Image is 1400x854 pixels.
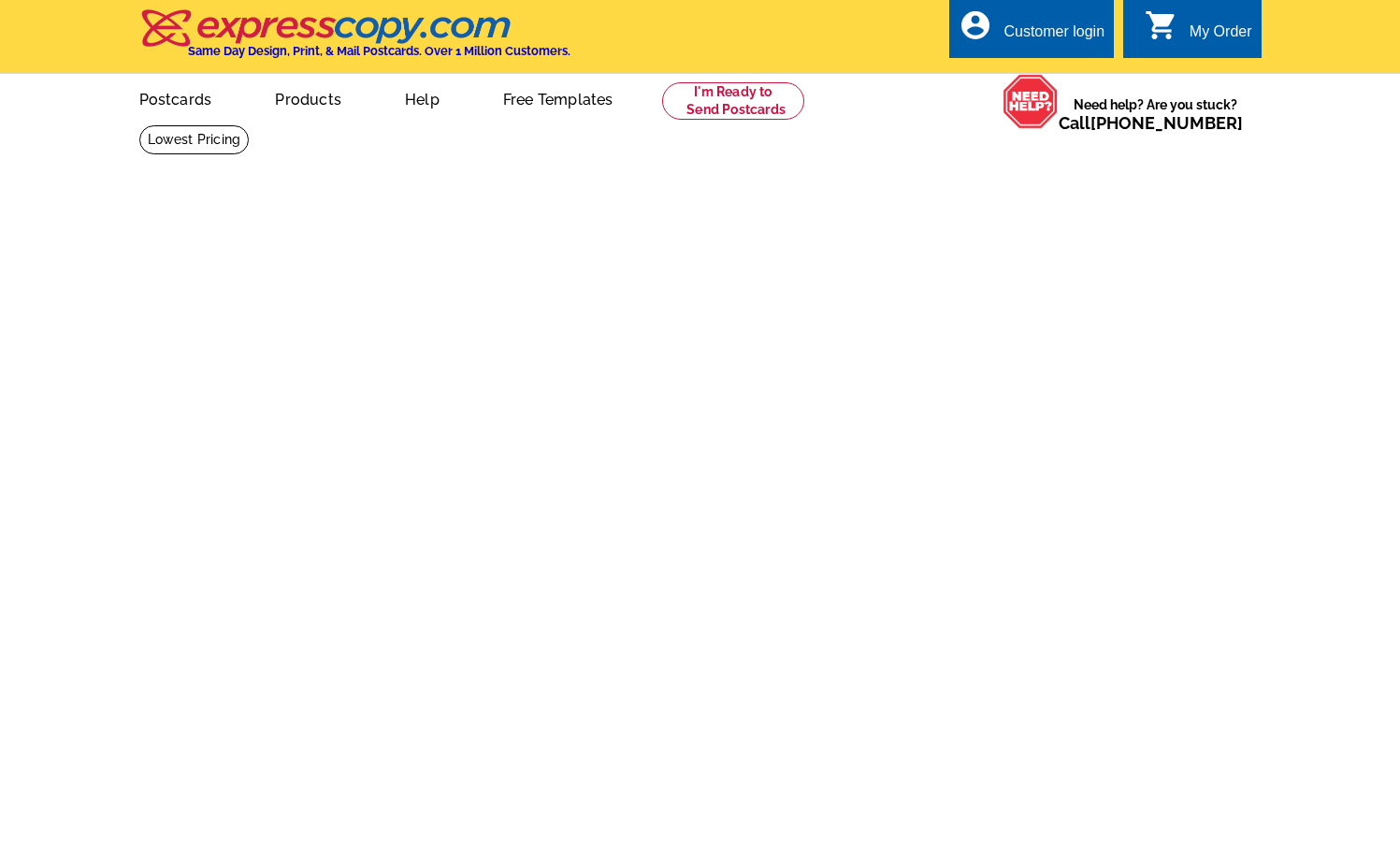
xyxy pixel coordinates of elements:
i: shopping_cart [1145,8,1178,42]
div: Customer login [1003,23,1104,50]
a: account_circle Customer login [959,21,1104,44]
div: My Order [1190,23,1252,50]
a: [PHONE_NUMBER] [1090,113,1243,133]
a: Products [245,76,371,120]
span: Need help? Are you stuck? [1059,95,1252,133]
a: shopping_cart My Order [1145,21,1252,44]
a: Help [375,76,469,120]
h4: Same Day Design, Print, & Mail Postcards. Over 1 Million Customers. [188,44,570,58]
img: help [1003,74,1059,129]
i: account_circle [959,8,992,42]
a: Same Day Design, Print, & Mail Postcards. Over 1 Million Customers. [139,22,570,58]
a: Free Templates [473,76,643,120]
span: Call [1059,113,1243,133]
a: Postcards [109,76,242,120]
